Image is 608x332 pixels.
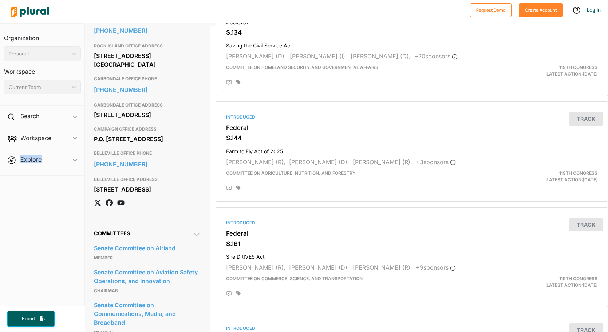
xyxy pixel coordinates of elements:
[353,264,412,271] span: [PERSON_NAME] (R),
[470,6,512,13] a: Request Demo
[226,39,597,49] h4: Saving the Civil Service Act
[414,53,458,60] span: + 20 sponsor s
[236,185,241,190] div: Add tags
[20,112,39,120] h2: Search
[94,286,201,295] p: Chairman
[94,50,201,70] div: [STREET_ADDRESS] [GEOGRAPHIC_DATA]
[351,53,411,60] span: [PERSON_NAME] (D),
[94,184,201,195] div: [STREET_ADDRESS]
[236,291,241,296] div: Add tags
[289,264,349,271] span: [PERSON_NAME] (D),
[94,230,130,236] span: Committees
[94,254,201,262] p: Member
[226,230,597,237] h3: Federal
[226,276,363,281] span: Committee on Commerce, Science, and Transportation
[475,64,603,77] div: Latest Action: [DATE]
[226,80,232,85] div: Add Position Statement
[519,3,563,17] button: Create Account
[94,300,201,328] a: Senate Committee on Communications, Media, and Broadband
[94,42,201,50] h3: ROCK ISLAND OFFICE ADDRESS
[226,134,597,142] h3: S.144
[226,264,285,271] span: [PERSON_NAME] (R),
[289,158,349,166] span: [PERSON_NAME] (D),
[94,25,201,36] a: [PHONE_NUMBER]
[17,316,40,322] span: Export
[226,170,356,176] span: Committee on Agriculture, Nutrition, and Forestry
[94,149,201,158] h3: BELLEVILLE OFFICE PHONE
[226,291,232,297] div: Add Position Statement
[353,158,412,166] span: [PERSON_NAME] (R),
[9,50,69,58] div: Personal
[416,264,456,271] span: + 9 sponsor s
[94,74,201,83] h3: CARBONDALE OFFICE PHONE
[226,240,597,247] h3: S.161
[226,65,378,70] span: Committee on Homeland Security and Governmental Affairs
[94,109,201,120] div: [STREET_ADDRESS]
[94,125,201,134] h3: CAMPAIGN OFFICE ADDRESS
[94,267,201,286] a: Senate Committee on Aviation Safety, Operations, and Innovation
[559,276,597,281] span: 119th Congress
[226,53,286,60] span: [PERSON_NAME] (D),
[94,159,201,170] a: [PHONE_NUMBER]
[226,145,597,155] h4: Farm to Fly Act of 2025
[470,3,512,17] button: Request Demo
[4,61,81,77] h3: Workspace
[416,158,456,166] span: + 3 sponsor s
[519,6,563,13] a: Create Account
[559,65,597,70] span: 119th Congress
[226,220,597,226] div: Introduced
[226,158,285,166] span: [PERSON_NAME] (R),
[475,170,603,183] div: Latest Action: [DATE]
[94,101,201,109] h3: CARBONDALE OFFICE ADDRESS
[226,185,232,191] div: Add Position Statement
[94,243,201,254] a: Senate Committee on Airland
[226,325,597,332] div: Introduced
[9,84,69,91] div: Current Team
[290,53,347,60] span: [PERSON_NAME] (I),
[475,275,603,289] div: Latest Action: [DATE]
[226,250,597,260] h4: She DRIVES Act
[226,29,597,36] h3: S.134
[569,112,603,126] button: Track
[236,80,241,85] div: Add tags
[587,7,601,13] a: Log In
[94,175,201,184] h3: BELLEVILLE OFFICE ADDRESS
[94,134,201,144] div: P.O. [STREET_ADDRESS]
[559,170,597,176] span: 119th Congress
[569,218,603,231] button: Track
[94,84,201,95] a: [PHONE_NUMBER]
[4,27,81,43] h3: Organization
[226,114,597,120] div: Introduced
[226,124,597,131] h3: Federal
[7,311,55,327] button: Export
